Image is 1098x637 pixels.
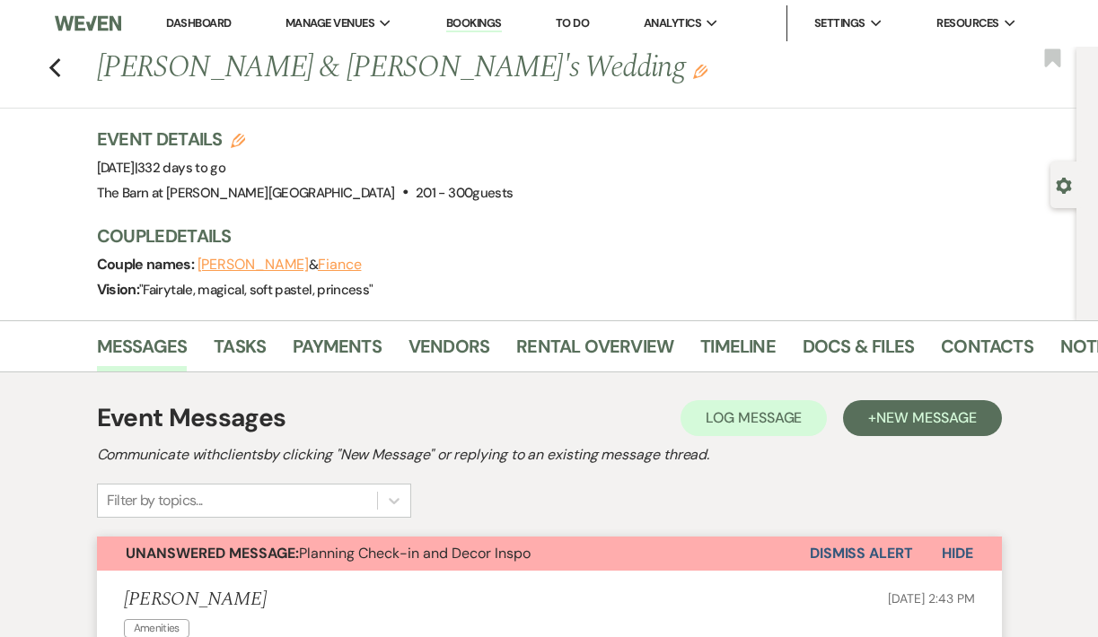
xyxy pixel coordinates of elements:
[556,15,589,31] a: To Do
[137,159,225,177] span: 332 days to go
[97,127,514,152] h3: Event Details
[843,400,1001,436] button: +New Message
[293,332,382,371] a: Payments
[97,444,1002,466] h2: Communicate with clients by clicking "New Message" or replying to an existing message thread.
[644,14,701,32] span: Analytics
[198,257,309,272] button: [PERSON_NAME]
[693,63,707,79] button: Edit
[97,223,1058,249] h3: Couple Details
[814,14,865,32] span: Settings
[706,408,802,427] span: Log Message
[936,14,998,32] span: Resources
[55,4,121,42] img: Weven Logo
[876,408,976,427] span: New Message
[913,537,1002,571] button: Hide
[803,332,914,371] a: Docs & Files
[198,256,362,274] span: &
[516,332,673,371] a: Rental Overview
[810,537,913,571] button: Dismiss Alert
[888,590,974,606] span: [DATE] 2:43 PM
[97,159,226,177] span: [DATE]
[107,490,203,511] div: Filter by topics...
[285,14,374,32] span: Manage Venues
[124,589,267,611] h5: [PERSON_NAME]
[318,257,362,272] button: Fiance
[446,15,502,32] a: Bookings
[126,544,531,563] span: Planning Check-in and Decor Inspo
[700,332,776,371] a: Timeline
[97,537,810,571] button: Unanswered Message:Planning Check-in and Decor Inspo
[135,159,225,177] span: |
[941,332,1033,371] a: Contacts
[139,281,373,299] span: " Fairytale, magical, soft pastel, princess "
[97,332,188,371] a: Messages
[1056,176,1072,193] button: Open lead details
[97,280,140,299] span: Vision:
[97,399,286,437] h1: Event Messages
[97,255,198,274] span: Couple names:
[97,184,395,202] span: The Barn at [PERSON_NAME][GEOGRAPHIC_DATA]
[681,400,827,436] button: Log Message
[416,184,513,202] span: 201 - 300 guests
[166,15,231,31] a: Dashboard
[408,332,489,371] a: Vendors
[126,544,299,563] strong: Unanswered Message:
[97,47,874,90] h1: [PERSON_NAME] & [PERSON_NAME]'s Wedding
[942,544,973,563] span: Hide
[214,332,266,371] a: Tasks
